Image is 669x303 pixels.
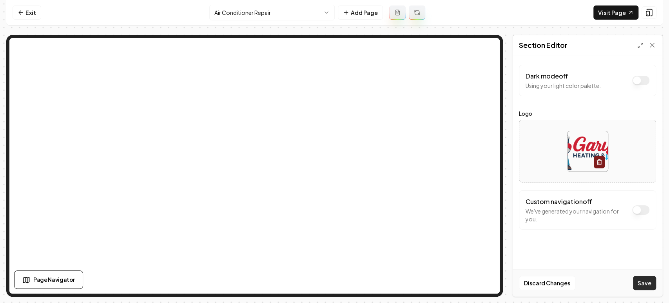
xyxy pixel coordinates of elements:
[526,72,568,80] label: Dark mode off
[567,131,608,172] img: image
[13,5,41,20] a: Exit
[33,276,75,284] span: Page Navigator
[526,197,592,206] label: Custom navigation off
[389,5,406,20] button: Add admin page prompt
[14,270,83,289] button: Page Navigator
[409,5,425,20] button: Regenerate page
[593,5,638,20] a: Visit Page
[519,276,575,290] button: Discard Changes
[633,276,656,290] button: Save
[519,40,567,51] h2: Section Editor
[519,109,656,118] label: Logo
[526,207,628,223] p: We've generated your navigation for you.
[338,5,383,20] button: Add Page
[526,82,601,89] p: Using your light color palette.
